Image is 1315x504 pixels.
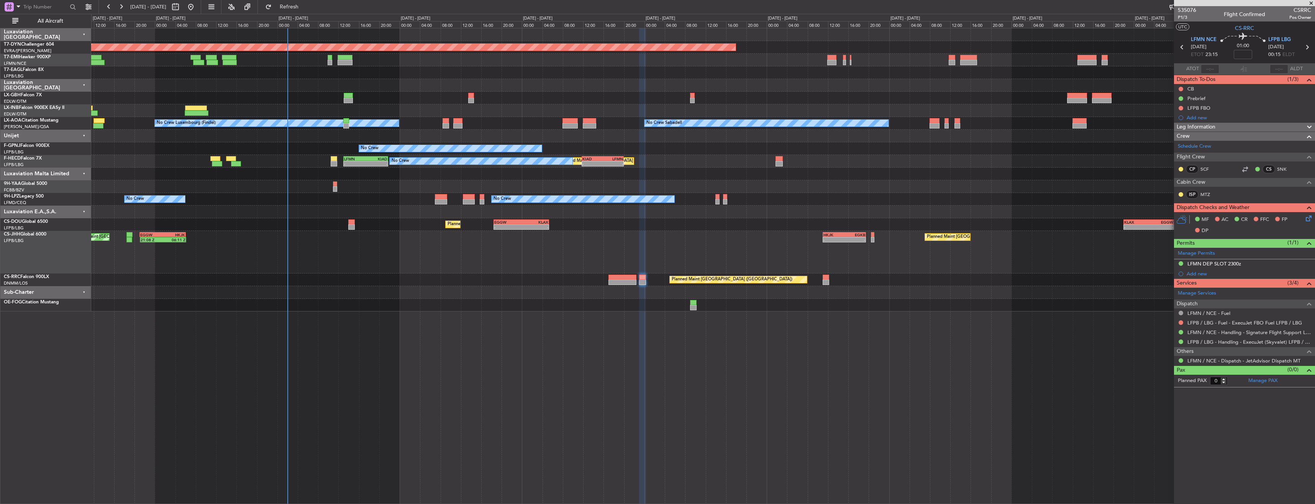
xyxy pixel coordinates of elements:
span: T7-DYN [4,42,21,47]
div: LFMN [603,156,623,161]
div: 08:00 [563,21,583,28]
span: OE-FOG [4,300,22,305]
div: 04:00 [543,21,563,28]
div: EGGW [1149,220,1173,224]
span: F-HECD [4,156,21,161]
div: Add new [1187,114,1311,121]
span: [DATE] [1191,43,1207,51]
span: CS-JHH [4,232,20,237]
div: 12:00 [1073,21,1093,28]
a: FCBB/BZV [4,187,24,193]
div: 04:00 [175,21,196,28]
div: 20:00 [746,21,767,28]
span: 01:00 [1237,42,1249,50]
span: Dispatch To-Dos [1177,75,1215,84]
a: CS-DOUGlobal 6500 [4,219,48,224]
span: CR [1241,216,1248,224]
a: T7-EMIHawker 900XP [4,55,51,59]
span: Services [1177,279,1197,288]
div: Prebrief [1187,95,1205,102]
div: 12:00 [94,21,114,28]
div: - [366,161,387,166]
div: 00:00 [155,21,175,28]
button: Refresh [262,1,308,13]
span: F-GPNJ [4,143,20,148]
div: 04:00 [910,21,930,28]
div: 12:00 [583,21,603,28]
div: 04:00 [1154,21,1174,28]
a: DNMM/LOS [4,280,28,286]
div: - [494,225,521,229]
div: [DATE] - [DATE] [768,15,797,22]
div: 08:00 [1052,21,1072,28]
span: ELDT [1282,51,1295,59]
button: All Aircraft [8,15,83,27]
div: - [582,161,603,166]
a: LFMN / NCE - Handling - Signature Flight Support LFMN / NCE [1187,329,1311,336]
a: EDLW/DTM [4,111,26,117]
div: 08:00 [685,21,705,28]
div: 12:00 [216,21,236,28]
span: ETOT [1191,51,1204,59]
span: Cabin Crew [1177,178,1205,187]
a: EDLW/DTM [4,99,26,104]
div: CP [1186,165,1199,173]
div: 16:00 [359,21,379,28]
span: Crew [1177,132,1190,141]
div: Add new [1187,270,1311,277]
div: 20:00 [379,21,400,28]
div: 04:00 [420,21,440,28]
span: Dispatch [1177,300,1198,308]
span: 9H-LPZ [4,194,19,199]
div: 16:00 [971,21,991,28]
div: No Crew [392,155,409,167]
div: 08:00 [808,21,828,28]
span: All Aircraft [20,18,81,24]
div: LFMN [344,156,366,161]
div: EGKB [844,232,865,237]
button: UTC [1176,23,1189,30]
div: 16:00 [1093,21,1113,28]
div: 16:00 [114,21,134,28]
div: - [844,237,865,242]
div: Planned Maint [GEOGRAPHIC_DATA] ([GEOGRAPHIC_DATA]) [927,231,1048,243]
div: - [344,161,366,166]
span: Flight Crew [1177,153,1205,161]
div: 20:00 [869,21,889,28]
div: 21:08 Z [141,237,163,242]
span: 9H-YAA [4,181,21,186]
div: EGGW [140,232,163,237]
a: LFPB / LBG - Fuel - ExecuJet FBO Fuel LFPB / LBG [1187,320,1302,326]
div: 06:11 Z [163,237,185,242]
a: LX-AOACitation Mustang [4,118,59,123]
div: EGGW [494,220,521,224]
a: LFPB/LBG [4,162,24,168]
a: LX-GBHFalcon 7X [4,93,42,97]
span: AC [1222,216,1228,224]
div: - [603,161,623,166]
div: 04:00 [298,21,318,28]
a: LFPB/LBG [4,73,24,79]
div: No Crew [126,193,144,205]
span: DP [1202,227,1208,235]
span: Others [1177,347,1194,356]
a: EVRA/[PERSON_NAME] [4,48,51,54]
a: F-GPNJFalcon 900EX [4,143,49,148]
a: 9H-YAAGlobal 5000 [4,181,47,186]
span: 00:15 [1268,51,1281,59]
div: No Crew [361,143,379,154]
span: 535076 [1178,6,1196,14]
div: 04:00 [787,21,807,28]
a: Manage PAX [1248,377,1277,385]
div: [DATE] - [DATE] [646,15,675,22]
div: [DATE] - [DATE] [156,15,185,22]
div: LFMN DEP SLOT 2300z [1187,260,1241,267]
div: 00:00 [522,21,542,28]
span: Permits [1177,239,1195,248]
div: LFPB FBO [1187,105,1210,111]
div: No Crew Sabadell [646,117,682,129]
div: - [1149,225,1173,229]
div: Flight Confirmed [1224,10,1265,18]
a: F-HECDFalcon 7X [4,156,42,161]
div: Planned Maint [GEOGRAPHIC_DATA] ([GEOGRAPHIC_DATA]) [448,219,568,230]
